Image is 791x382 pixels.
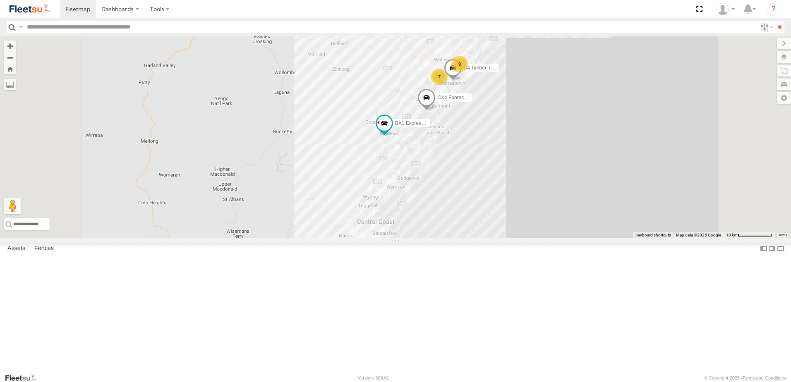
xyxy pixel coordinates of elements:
label: Assets [3,243,29,254]
button: Zoom in [4,41,16,52]
span: CX4 Express Ute [437,95,475,100]
img: fleetsu-logo-horizontal.svg [8,3,51,14]
div: © Copyright 2025 - [704,375,786,380]
button: Drag Pegman onto the map to open Street View [4,198,21,214]
div: James Cullen [714,3,738,15]
a: Terms (opens in new tab) [779,234,787,237]
label: Search Filter Options [757,21,775,33]
a: Terms and Conditions [743,375,786,380]
button: Zoom Home [4,63,16,74]
label: Map Settings [777,92,791,104]
i: ? [767,2,780,16]
button: Map Scale: 10 km per 79 pixels [724,232,774,238]
a: Visit our Website [5,374,43,382]
label: Fences [30,243,58,254]
label: Measure [4,79,16,90]
span: 10 km [726,233,738,237]
label: Dock Summary Table to the Left [760,243,768,255]
label: Search Query [17,21,24,33]
div: 7 [431,69,448,85]
button: Zoom out [4,52,16,63]
button: Keyboard shortcuts [635,232,671,238]
span: C4 Timber Truck [464,65,500,71]
span: BX1 Express Ute [395,120,433,126]
div: Version: 308.01 [358,375,389,380]
span: Map data ©2025 Google [676,233,721,237]
label: Hide Summary Table [777,243,785,255]
label: Dock Summary Table to the Right [768,243,776,255]
div: 9 [451,56,468,72]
